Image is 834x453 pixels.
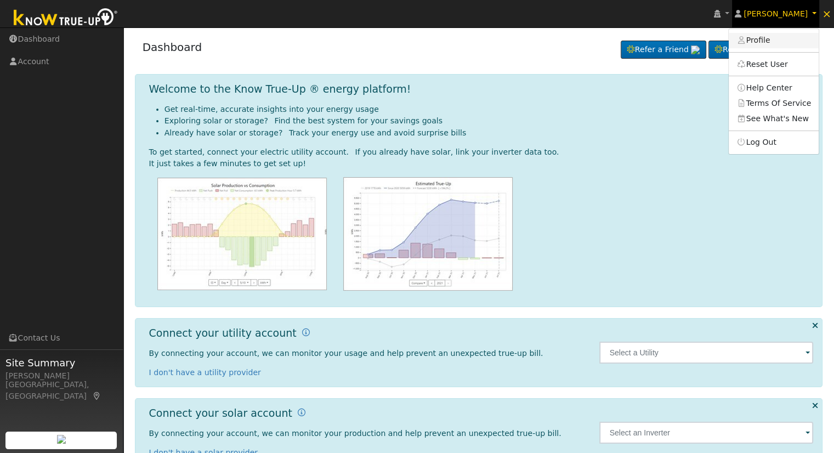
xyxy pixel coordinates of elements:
[708,41,815,59] a: Request a Cleaning
[149,407,292,420] h1: Connect your solar account
[621,41,706,59] a: Refer a Friend
[691,46,700,54] img: retrieve
[149,83,411,95] h1: Welcome to the Know True-Up ® energy platform!
[143,41,202,54] a: Dashboard
[5,355,117,370] span: Site Summary
[8,6,123,31] img: Know True-Up
[729,56,819,72] a: Reset User
[744,9,808,18] span: [PERSON_NAME]
[5,379,117,402] div: [GEOGRAPHIC_DATA], [GEOGRAPHIC_DATA]
[149,146,814,158] div: To get started, connect your electric utility account. If you already have solar, link your inver...
[149,429,561,438] span: By connecting your account, we can monitor your production and help prevent an unexpected true-up...
[729,111,819,126] a: See What's New
[149,349,543,358] span: By connecting your account, we can monitor your usage and help prevent an unexpected true-up bill.
[149,327,297,339] h1: Connect your utility account
[729,95,819,111] a: Terms Of Service
[729,80,819,95] a: Help Center
[5,370,117,382] div: [PERSON_NAME]
[57,435,66,444] img: retrieve
[599,342,813,364] input: Select a Utility
[729,33,819,48] a: Profile
[164,115,814,127] li: Exploring solar or storage? Find the best system for your savings goals
[149,158,814,169] div: It just takes a few minutes to get set up!
[164,104,814,115] li: Get real-time, accurate insights into your energy usage
[729,135,819,150] a: Log Out
[92,392,102,400] a: Map
[599,422,813,444] input: Select an Inverter
[822,7,831,20] span: ×
[149,368,261,377] a: I don't have a utility provider
[164,127,814,139] li: Already have solar or storage? Track your energy use and avoid surprise bills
